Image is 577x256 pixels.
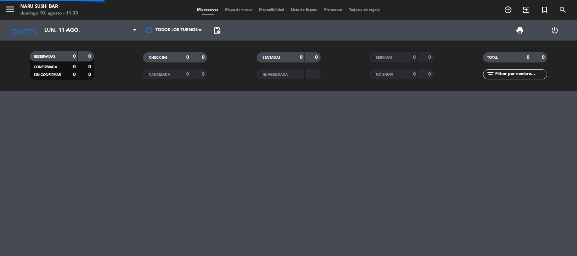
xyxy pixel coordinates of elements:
[495,71,547,78] input: Filtrar por nombre...
[288,8,321,12] span: Lista de Espera
[542,55,546,60] strong: 0
[321,8,346,12] span: Pre-acceso
[346,8,383,12] span: Tarjetas de regalo
[5,4,15,14] i: menu
[428,55,432,60] strong: 0
[186,72,189,77] strong: 0
[149,56,168,59] span: CHECK INS
[222,8,256,12] span: Mapa de mesas
[149,73,170,76] span: CANCELADA
[34,55,55,58] span: RESERVADAS
[551,26,559,34] i: power_settings_new
[63,26,71,34] i: arrow_drop_down
[486,70,495,78] i: filter_list
[194,8,222,12] span: Mis reservas
[559,6,567,14] i: search
[527,55,529,60] strong: 0
[537,20,572,41] div: LOG OUT
[300,55,303,60] strong: 0
[34,73,61,77] span: SIN CONFIRMAR
[504,6,512,14] i: add_circle_outline
[5,4,15,17] button: menu
[376,73,393,76] span: NO SHOW
[73,54,76,59] strong: 0
[413,72,416,77] strong: 0
[487,56,498,59] span: TOTAL
[213,26,221,34] span: pending_actions
[73,72,76,77] strong: 0
[88,54,92,59] strong: 0
[202,55,206,60] strong: 0
[186,55,189,60] strong: 0
[263,73,288,76] span: RE AGENDADA
[540,6,549,14] i: turned_in_not
[516,26,524,34] span: print
[20,10,78,17] div: domingo 10. agosto - 11:33
[263,56,281,59] span: SENTADAS
[202,72,206,77] strong: 0
[73,65,76,69] strong: 0
[5,23,41,38] i: [DATE]
[413,55,416,60] strong: 0
[256,8,288,12] span: Disponibilidad
[376,56,392,59] span: SERVIDAS
[428,72,432,77] strong: 0
[34,66,57,69] span: CONFIRMADA
[522,6,530,14] i: exit_to_app
[88,72,92,77] strong: 0
[88,65,92,69] strong: 0
[315,55,319,60] strong: 0
[20,3,78,10] div: NARU Sushi Bar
